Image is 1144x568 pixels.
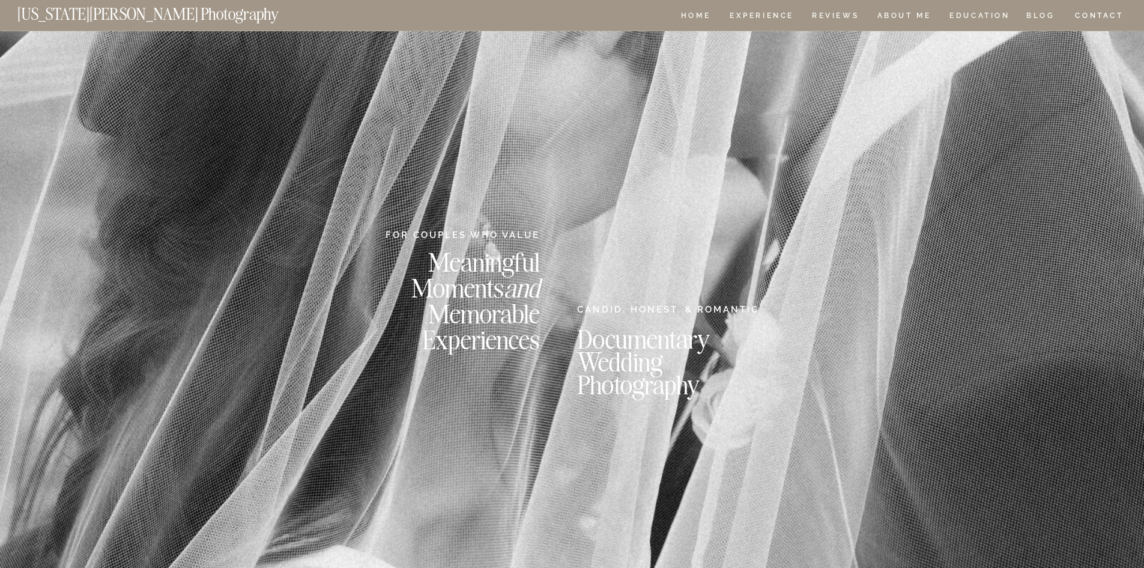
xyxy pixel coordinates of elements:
[948,12,1011,22] a: EDUCATION
[504,271,540,304] i: and
[679,12,713,22] a: HOME
[577,328,760,388] h2: Documentary Wedding Photography
[381,228,540,241] h2: FOR COUPLES WHO VALUE
[577,303,763,321] h2: CANDID, HONEST, & ROMANTIC
[877,12,931,22] a: ABOUT ME
[1074,9,1124,22] a: CONTACT
[812,12,857,22] a: REVIEWS
[17,6,319,16] a: [US_STATE][PERSON_NAME] Photography
[1026,12,1055,22] a: BLOG
[398,249,540,352] h2: Meaningful Moments Memorable Experiences
[730,12,793,22] a: Experience
[363,164,782,188] h2: Love Stories, Artfully Documented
